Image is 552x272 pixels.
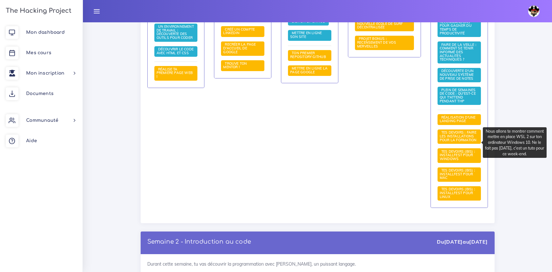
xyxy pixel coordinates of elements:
[223,27,255,36] a: Créé un compte LinkedIn
[290,66,328,75] a: Mettre en ligne la page Google
[157,47,194,55] a: Découvrir le code avec HTML et CSS
[26,138,37,143] span: Aide
[528,5,540,17] img: avatar
[26,50,51,55] span: Mes cours
[440,42,476,62] span: Faire de la veille : comment se tenir informé des actualités techniques ?
[357,37,396,48] a: PROJET BONUS : recensement de vos merveilles
[440,187,475,199] a: Tes devoirs (bis) : Installfest pour Linux
[440,9,476,35] span: Ce que le web nous propose : quels outils nous recommandons pour gagner du temps de productivité
[357,18,405,29] span: The Surfing Project : la nouvelle école de surf décentralisée
[290,66,328,74] span: Mettre en ligne la page Google
[440,115,476,124] a: Réalisation d'une landing page
[357,18,405,30] a: The Surfing Project : la nouvelle école de surf décentralisée
[157,24,195,40] span: Un environnement de travail : découverte des outils pour coder
[437,238,488,246] div: Du au
[440,150,475,161] a: Tes devoirs (bis) : Installfest pour Windows
[4,7,71,14] h3: The Hacking Project
[357,36,396,48] span: PROJET BONUS : recensement de vos merveilles
[440,69,475,81] a: Découverte d'un nouveau système de prise de notes
[469,239,488,245] strong: [DATE]
[157,67,193,79] a: Réalise ta première page web !
[223,27,255,35] span: Créé un compte LinkedIn
[290,51,328,59] a: Ton premier repository GitHub
[223,62,247,70] a: Trouve ton mentor !
[26,30,65,35] span: Mon dashboard
[26,91,54,96] span: Documents
[157,25,195,40] a: Un environnement de travail : découverte des outils pour coder
[223,42,256,54] a: Recréer la page d'accueil de Google
[440,168,475,180] a: Tes devoirs (bis) : Installfest pour MAC
[26,118,58,123] span: Communauté
[290,31,322,39] a: Mettre en ligne son site
[26,71,64,76] span: Mon inscription
[440,115,476,123] span: Réalisation d'une landing page
[483,127,547,158] div: Nous allons te montrer comment mettre en place WSL 2 sur ton ordinateur Windows 10. Ne le fait pa...
[444,239,463,245] strong: [DATE]
[440,69,475,80] span: Découverte d'un nouveau système de prise de notes
[440,88,476,103] span: Plein de semaines de code : qu'est-ce qui t'attend pendant THP
[440,130,478,142] a: Tes devoirs : faire les installations pour la formation
[223,61,247,70] span: Trouve ton mentor !
[440,88,476,104] a: Plein de semaines de code : qu'est-ce qui t'attend pendant THP
[147,239,251,245] a: Semaine 2 - Introduction au code
[440,43,476,62] a: Faire de la veille : comment se tenir informé des actualités techniques ?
